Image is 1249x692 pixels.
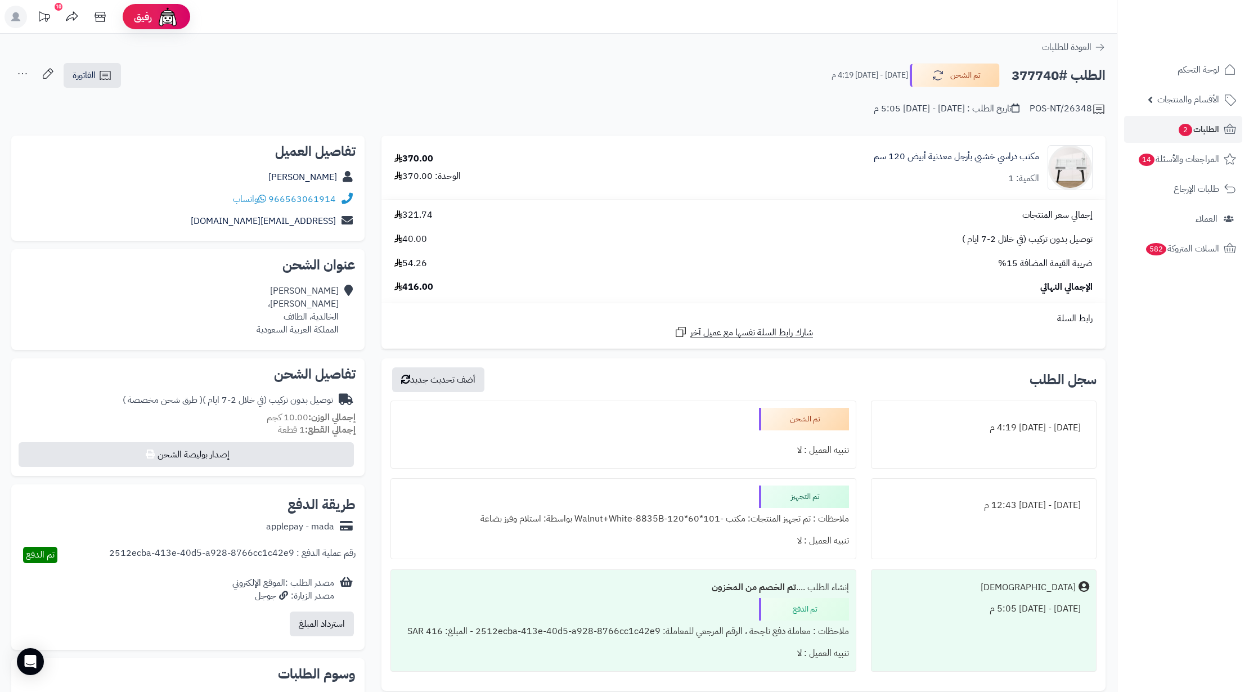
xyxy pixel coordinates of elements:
div: 10 [55,3,62,11]
span: المراجعات والأسئلة [1138,151,1219,167]
h2: الطلب #377740 [1012,64,1106,87]
a: السلات المتروكة582 [1124,235,1242,262]
h2: عنوان الشحن [20,258,356,272]
div: [DATE] - [DATE] 12:43 م [878,495,1089,516]
span: الطلبات [1178,122,1219,137]
span: 416.00 [394,281,433,294]
span: 54.26 [394,257,427,270]
div: 370.00 [394,152,433,165]
div: Open Intercom Messenger [17,648,44,675]
span: العملاء [1196,211,1217,227]
div: [DEMOGRAPHIC_DATA] [981,581,1076,594]
span: طلبات الإرجاع [1174,181,1219,197]
small: 1 قطعة [278,423,356,437]
a: العملاء [1124,205,1242,232]
span: الفاتورة [73,69,96,82]
a: لوحة التحكم [1124,56,1242,83]
h3: سجل الطلب [1030,373,1097,387]
span: تم الدفع [26,548,55,561]
span: 2 [1179,124,1192,136]
span: 40.00 [394,233,427,246]
span: 14 [1139,154,1154,166]
span: ( طرق شحن مخصصة ) [123,393,203,407]
strong: إجمالي الوزن: [308,411,356,424]
strong: إجمالي القطع: [305,423,356,437]
span: شارك رابط السلة نفسها مع عميل آخر [690,326,813,339]
div: الكمية: 1 [1008,172,1039,185]
div: [DATE] - [DATE] 4:19 م [878,417,1089,439]
img: 1755518062-1-90x90.jpg [1048,145,1092,190]
button: تم الشحن [910,64,1000,87]
div: مصدر الزيارة: جوجل [232,590,334,603]
div: applepay - mada [266,520,334,533]
span: توصيل بدون تركيب (في خلال 2-7 ايام ) [962,233,1093,246]
span: السلات المتروكة [1145,241,1219,257]
a: شارك رابط السلة نفسها مع عميل آخر [674,325,813,339]
a: واتساب [233,192,266,206]
span: 582 [1146,243,1166,255]
a: الطلبات2 [1124,116,1242,143]
a: العودة للطلبات [1042,41,1106,54]
div: POS-NT/26348 [1030,102,1106,116]
small: [DATE] - [DATE] 4:19 م [832,70,908,81]
span: 321.74 [394,209,433,222]
span: إجمالي سعر المنتجات [1022,209,1093,222]
div: تم التجهيز [759,486,849,508]
div: ملاحظات : معاملة دفع ناجحة ، الرقم المرجعي للمعاملة: 2512ecba-413e-40d5-a928-8766cc1c42e9 - المبل... [398,621,849,642]
button: استرداد المبلغ [290,612,354,636]
div: تم الشحن [759,408,849,430]
span: الإجمالي النهائي [1040,281,1093,294]
div: الوحدة: 370.00 [394,170,461,183]
h2: طريقة الدفع [287,498,356,511]
div: [PERSON_NAME] [PERSON_NAME]، الخالدية، الطائف المملكة العربية السعودية [257,285,339,336]
div: [DATE] - [DATE] 5:05 م [878,598,1089,620]
a: [EMAIL_ADDRESS][DOMAIN_NAME] [191,214,336,228]
a: المراجعات والأسئلة14 [1124,146,1242,173]
a: مكتب دراسي خشبي بأرجل معدنية أبيض 120 سم [874,150,1039,163]
div: تاريخ الطلب : [DATE] - [DATE] 5:05 م [874,102,1019,115]
small: 10.00 كجم [267,411,356,424]
div: تم الدفع [759,598,849,621]
a: [PERSON_NAME] [268,170,337,184]
h2: وسوم الطلبات [20,667,356,681]
a: الفاتورة [64,63,121,88]
div: توصيل بدون تركيب (في خلال 2-7 ايام ) [123,394,333,407]
div: مصدر الطلب :الموقع الإلكتروني [232,577,334,603]
div: تنبيه العميل : لا [398,530,849,552]
b: تم الخصم من المخزون [712,581,796,594]
h2: تفاصيل الشحن [20,367,356,381]
div: تنبيه العميل : لا [398,642,849,664]
span: ضريبة القيمة المضافة 15% [998,257,1093,270]
span: لوحة التحكم [1178,62,1219,78]
div: رقم عملية الدفع : 2512ecba-413e-40d5-a928-8766cc1c42e9 [109,547,356,563]
a: 966563061914 [268,192,336,206]
span: الأقسام والمنتجات [1157,92,1219,107]
h2: تفاصيل العميل [20,145,356,158]
a: طلبات الإرجاع [1124,176,1242,203]
button: أضف تحديث جديد [392,367,484,392]
img: ai-face.png [156,6,179,28]
button: إصدار بوليصة الشحن [19,442,354,467]
div: رابط السلة [386,312,1101,325]
div: تنبيه العميل : لا [398,439,849,461]
a: تحديثات المنصة [30,6,58,31]
div: إنشاء الطلب .... [398,577,849,599]
div: ملاحظات : تم تجهيز المنتجات: مكتب -101*60*120-Walnut+White-8835B بواسطة: استلام وفرز بضاعة [398,508,849,530]
span: العودة للطلبات [1042,41,1091,54]
span: رفيق [134,10,152,24]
